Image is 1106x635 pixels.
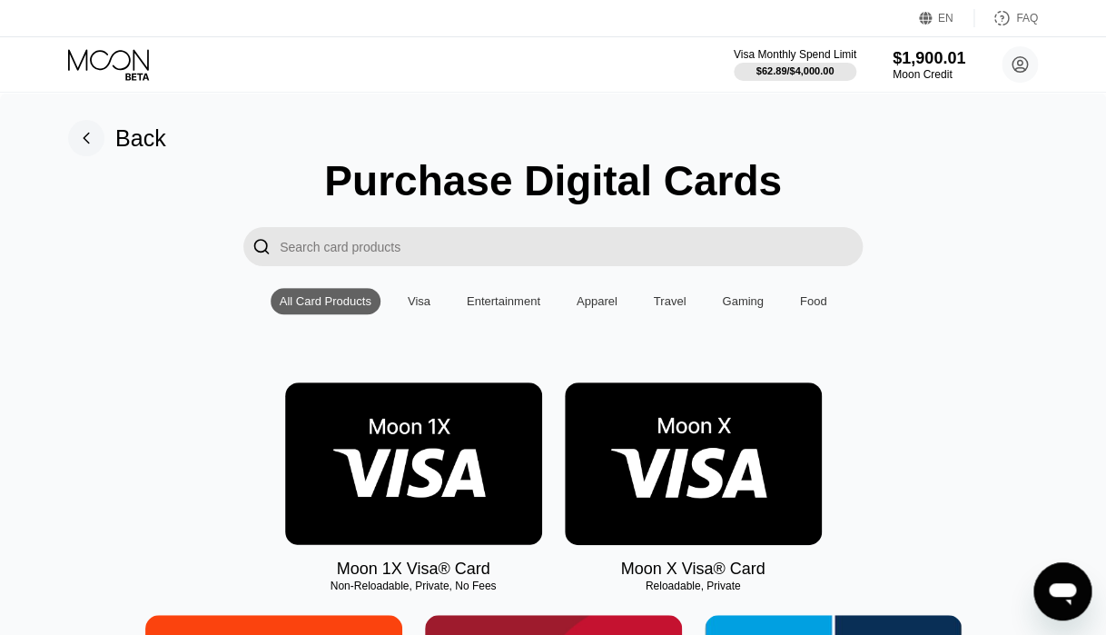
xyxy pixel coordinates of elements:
[734,48,856,61] div: Visa Monthly Spend Limit
[713,288,773,314] div: Gaming
[271,288,380,314] div: All Card Products
[577,294,617,308] div: Apparel
[565,580,822,592] div: Reloadable, Private
[285,580,542,592] div: Non-Reloadable, Private, No Fees
[399,288,439,314] div: Visa
[938,12,953,25] div: EN
[280,227,863,266] input: Search card products
[734,48,856,81] div: Visa Monthly Spend Limit$62.89/$4,000.00
[919,9,974,27] div: EN
[115,125,166,152] div: Back
[756,65,834,76] div: $62.89 / $4,000.00
[893,49,965,81] div: $1,900.01Moon Credit
[893,49,965,68] div: $1,900.01
[280,294,371,308] div: All Card Products
[68,120,166,156] div: Back
[974,9,1038,27] div: FAQ
[1033,562,1091,620] iframe: Кнопка запуска окна обмена сообщениями
[722,294,764,308] div: Gaming
[408,294,430,308] div: Visa
[324,156,782,205] div: Purchase Digital Cards
[336,560,489,579] div: Moon 1X Visa® Card
[243,227,280,266] div: 
[893,68,965,81] div: Moon Credit
[1016,12,1038,25] div: FAQ
[252,236,271,257] div: 
[458,288,549,314] div: Entertainment
[800,294,827,308] div: Food
[654,294,686,308] div: Travel
[568,288,627,314] div: Apparel
[791,288,836,314] div: Food
[620,560,765,579] div: Moon X Visa® Card
[467,294,540,308] div: Entertainment
[645,288,696,314] div: Travel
